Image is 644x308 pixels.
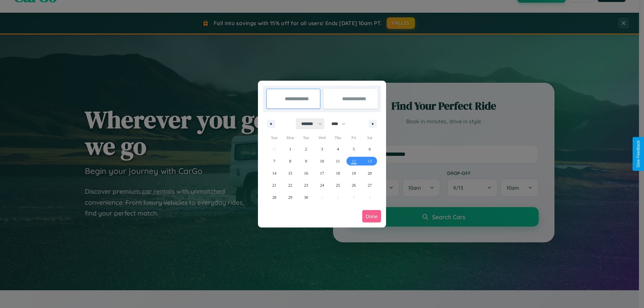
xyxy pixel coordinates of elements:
span: 8 [289,155,291,167]
button: 26 [346,179,362,191]
span: 21 [272,179,276,191]
span: Sat [362,132,378,143]
button: 2 [298,143,314,155]
span: 28 [272,191,276,203]
button: 29 [282,191,298,203]
span: 20 [368,167,372,179]
span: 12 [352,155,356,167]
span: Mon [282,132,298,143]
button: 17 [314,167,330,179]
button: 6 [362,143,378,155]
button: 30 [298,191,314,203]
span: 18 [336,167,340,179]
span: 15 [288,167,292,179]
span: 26 [352,179,356,191]
button: 18 [330,167,346,179]
span: 30 [304,191,308,203]
span: 27 [368,179,372,191]
button: 27 [362,179,378,191]
button: 15 [282,167,298,179]
span: 7 [273,155,275,167]
button: 9 [298,155,314,167]
span: 25 [336,179,340,191]
span: Thu [330,132,346,143]
button: 1 [282,143,298,155]
button: 23 [298,179,314,191]
span: 16 [304,167,308,179]
button: 13 [362,155,378,167]
span: 29 [288,191,292,203]
button: 4 [330,143,346,155]
button: 7 [266,155,282,167]
span: 1 [289,143,291,155]
button: 21 [266,179,282,191]
span: 22 [288,179,292,191]
span: Sun [266,132,282,143]
span: 13 [368,155,372,167]
button: 25 [330,179,346,191]
span: 2 [305,143,307,155]
button: 5 [346,143,362,155]
button: 14 [266,167,282,179]
span: 24 [320,179,324,191]
span: 5 [353,143,355,155]
span: 19 [352,167,356,179]
button: 3 [314,143,330,155]
span: 3 [321,143,323,155]
span: Wed [314,132,330,143]
span: 11 [336,155,340,167]
button: 16 [298,167,314,179]
button: 20 [362,167,378,179]
span: 4 [337,143,339,155]
span: 14 [272,167,276,179]
button: 11 [330,155,346,167]
button: 22 [282,179,298,191]
span: 17 [320,167,324,179]
button: 10 [314,155,330,167]
button: 24 [314,179,330,191]
span: 6 [369,143,371,155]
button: 12 [346,155,362,167]
span: 9 [305,155,307,167]
button: 19 [346,167,362,179]
div: Give Feedback [636,140,641,168]
span: Tue [298,132,314,143]
span: 10 [320,155,324,167]
span: 23 [304,179,308,191]
button: Done [362,210,381,223]
button: 8 [282,155,298,167]
span: Fri [346,132,362,143]
button: 28 [266,191,282,203]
